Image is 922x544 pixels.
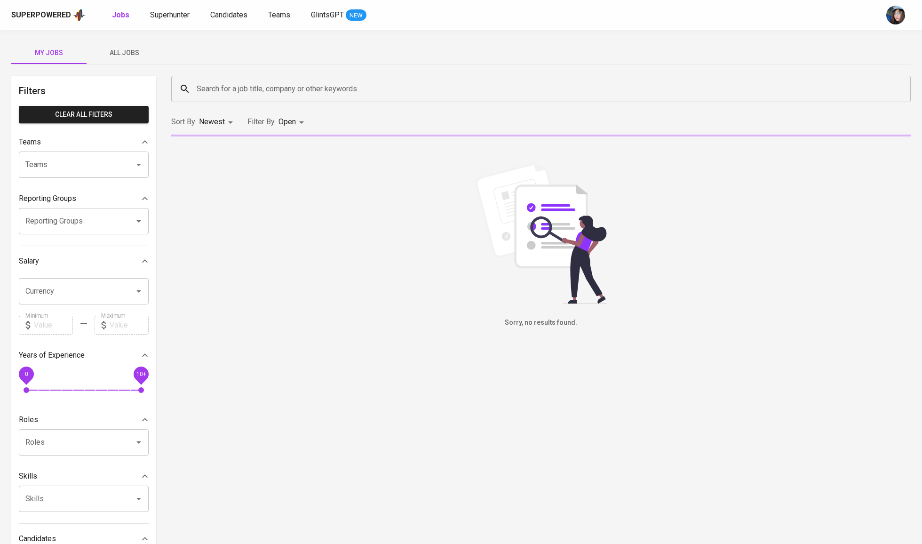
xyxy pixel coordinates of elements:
[171,116,195,128] p: Sort By
[247,116,275,128] p: Filter By
[112,9,131,21] a: Jobs
[19,193,76,204] p: Reporting Groups
[19,350,85,361] p: Years of Experience
[19,467,149,486] div: Skills
[150,9,191,21] a: Superhunter
[92,47,156,59] span: All Jobs
[19,414,38,425] p: Roles
[19,346,149,365] div: Years of Experience
[34,316,73,335] input: Value
[199,116,225,128] p: Newest
[171,318,911,328] h6: Sorry, no results found.
[311,9,366,21] a: GlintsGPT NEW
[26,109,141,120] span: Clear All filters
[19,136,41,148] p: Teams
[24,370,28,377] span: 0
[19,83,149,98] h6: Filters
[210,10,247,19] span: Candidates
[886,6,905,24] img: diazagista@glints.com
[278,117,296,126] span: Open
[19,410,149,429] div: Roles
[136,370,146,377] span: 10+
[199,113,236,131] div: Newest
[11,8,86,22] a: Superpoweredapp logo
[346,11,366,20] span: NEW
[19,189,149,208] div: Reporting Groups
[112,10,129,19] b: Jobs
[132,436,145,449] button: Open
[132,158,145,171] button: Open
[11,10,71,21] div: Superpowered
[132,215,145,228] button: Open
[210,9,249,21] a: Candidates
[268,10,290,19] span: Teams
[19,133,149,152] div: Teams
[278,113,307,131] div: Open
[268,9,292,21] a: Teams
[132,492,145,505] button: Open
[17,47,81,59] span: My Jobs
[19,106,149,123] button: Clear All filters
[19,256,39,267] p: Salary
[73,8,86,22] img: app logo
[311,10,344,19] span: GlintsGPT
[150,10,190,19] span: Superhunter
[132,285,145,298] button: Open
[470,163,612,304] img: file_searching.svg
[19,471,37,482] p: Skills
[110,316,149,335] input: Value
[19,252,149,271] div: Salary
